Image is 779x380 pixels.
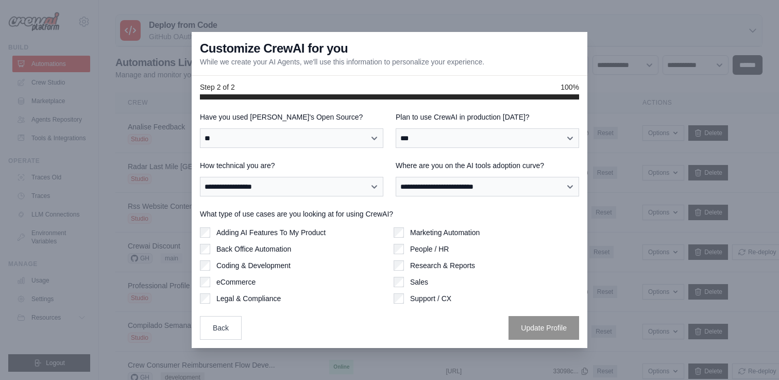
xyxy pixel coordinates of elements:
label: Plan to use CrewAI in production [DATE]? [396,112,579,122]
button: Update Profile [509,316,579,340]
button: Back [200,316,242,340]
label: How technical you are? [200,160,383,171]
label: Back Office Automation [216,244,291,254]
p: While we create your AI Agents, we'll use this information to personalize your experience. [200,57,484,67]
span: 100% [561,82,579,92]
label: People / HR [410,244,449,254]
label: Coding & Development [216,260,291,271]
label: Adding AI Features To My Product [216,227,326,238]
label: Sales [410,277,428,287]
label: Research & Reports [410,260,475,271]
label: Where are you on the AI tools adoption curve? [396,160,579,171]
span: Step 2 of 2 [200,82,235,92]
label: Marketing Automation [410,227,480,238]
label: eCommerce [216,277,256,287]
label: What type of use cases are you looking at for using CrewAI? [200,209,579,219]
h3: Customize CrewAI for you [200,40,348,57]
label: Have you used [PERSON_NAME]'s Open Source? [200,112,383,122]
label: Legal & Compliance [216,293,281,304]
label: Support / CX [410,293,451,304]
